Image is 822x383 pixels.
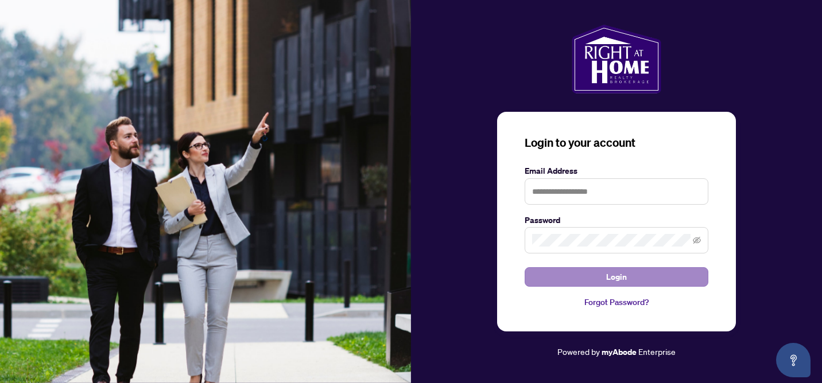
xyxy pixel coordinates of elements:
[606,268,627,286] span: Login
[557,346,600,357] span: Powered by
[525,214,708,226] label: Password
[776,343,811,377] button: Open asap
[638,346,676,357] span: Enterprise
[525,135,708,151] h3: Login to your account
[525,165,708,177] label: Email Address
[525,296,708,308] a: Forgot Password?
[572,25,661,93] img: ma-logo
[602,346,637,358] a: myAbode
[525,267,708,287] button: Login
[693,236,701,244] span: eye-invisible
